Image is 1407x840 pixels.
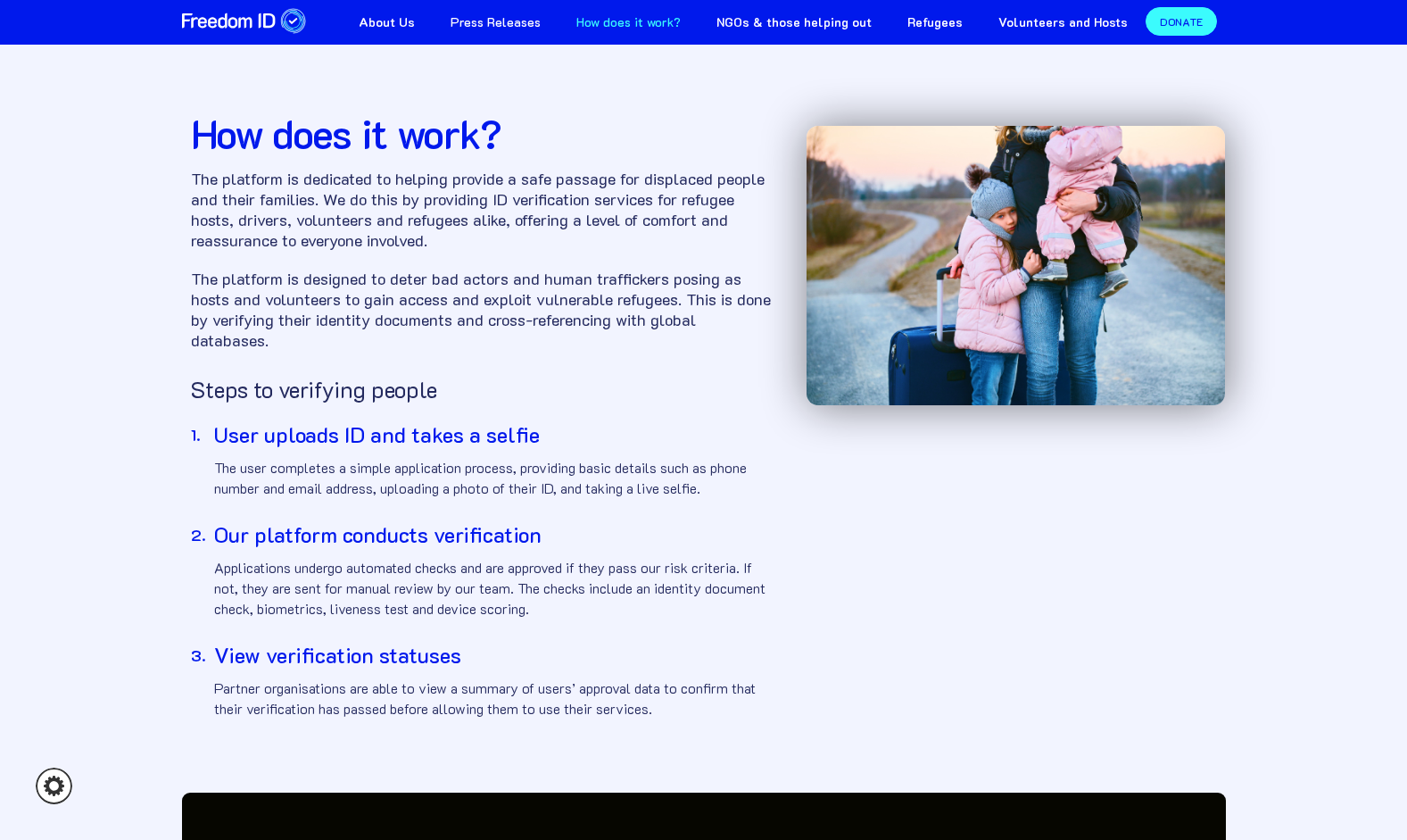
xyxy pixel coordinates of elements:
h3: View verification statuses [214,642,771,669]
div: 3. [191,642,209,669]
h1: How does it work? [191,116,771,151]
a: Cookie settings [36,768,72,804]
h3: Our platform conducts verification [214,521,771,548]
strong: NGOs & those helping out [716,13,872,30]
div: 2. [191,521,209,548]
strong: About Us [359,13,415,30]
h3: User uploads ID and takes a selfie [214,421,771,448]
p: The user completes a simple application process, providing basic details such as phone number and... [214,457,771,498]
h3: Steps to verifying people [191,378,771,402]
p: Partner organisations are able to view a summary of users’ approval data to confirm that their ve... [214,678,771,719]
h2: The platform is designed to deter bad actors and human traffickers posing as hosts and volunteers... [191,269,771,351]
div: 1. [191,421,209,448]
strong: Refugees [907,13,963,30]
strong: Volunteers and Hosts [998,13,1128,30]
a: DONATE [1146,7,1217,36]
p: Applications undergo automated checks and are approved if they pass our risk criteria. If not, th... [214,557,771,619]
h2: The platform is dedicated to helping provide a safe passage for displaced people and their famili... [191,169,771,251]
